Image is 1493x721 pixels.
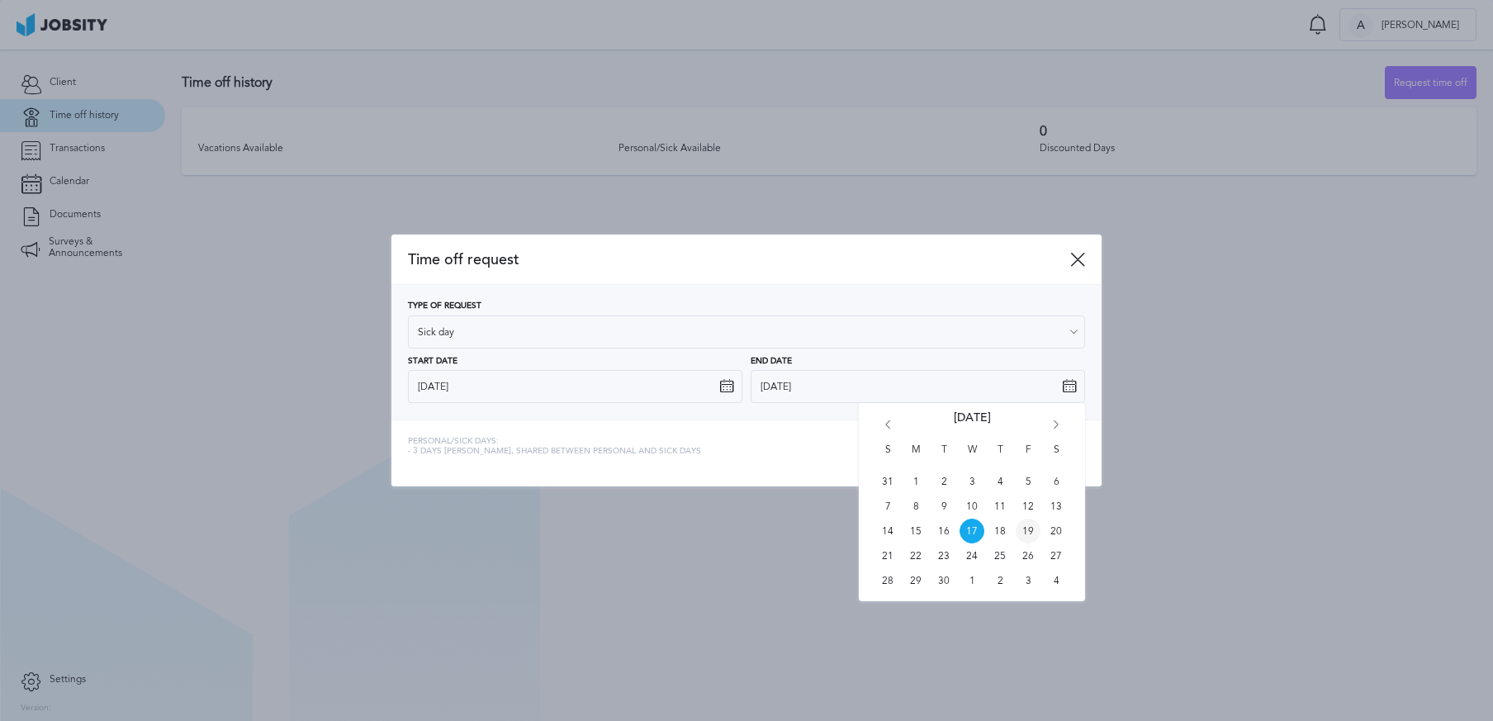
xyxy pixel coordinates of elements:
span: Thu Sep 04 2025 [988,469,1012,494]
span: S [875,444,900,469]
span: Sat Sep 13 2025 [1044,494,1069,519]
span: Sun Sep 07 2025 [875,494,900,519]
span: Time off request [408,251,1070,268]
span: Thu Sep 18 2025 [988,519,1012,543]
span: M [903,444,928,469]
span: Tue Sep 23 2025 [931,543,956,568]
span: S [1044,444,1069,469]
span: Fri Sep 12 2025 [1016,494,1040,519]
span: Mon Sep 15 2025 [903,519,928,543]
span: Type of Request [408,301,481,311]
span: Fri Sep 19 2025 [1016,519,1040,543]
span: [DATE] [954,411,991,444]
span: Sun Aug 31 2025 [875,469,900,494]
span: T [931,444,956,469]
span: Mon Sep 01 2025 [903,469,928,494]
span: - 3 days [PERSON_NAME], shared between personal and sick days [408,447,701,457]
span: Mon Sep 22 2025 [903,543,928,568]
span: Wed Sep 10 2025 [960,494,984,519]
span: End Date [751,357,792,367]
span: W [960,444,984,469]
span: Thu Sep 25 2025 [988,543,1012,568]
span: Thu Oct 02 2025 [988,568,1012,593]
span: Sun Sep 14 2025 [875,519,900,543]
span: Tue Sep 30 2025 [931,568,956,593]
span: Tue Sep 16 2025 [931,519,956,543]
span: F [1016,444,1040,469]
span: Sat Sep 06 2025 [1044,469,1069,494]
span: Personal/Sick days: [408,437,701,447]
span: Wed Sep 24 2025 [960,543,984,568]
span: Wed Sep 03 2025 [960,469,984,494]
span: Mon Sep 29 2025 [903,568,928,593]
span: Start Date [408,357,457,367]
span: Sun Sep 21 2025 [875,543,900,568]
i: Go forward 1 month [1049,420,1064,435]
span: T [988,444,1012,469]
span: Fri Sep 05 2025 [1016,469,1040,494]
span: Tue Sep 09 2025 [931,494,956,519]
span: Sat Sep 20 2025 [1044,519,1069,543]
span: Sun Sep 28 2025 [875,568,900,593]
span: Fri Sep 26 2025 [1016,543,1040,568]
span: Mon Sep 08 2025 [903,494,928,519]
span: Fri Oct 03 2025 [1016,568,1040,593]
span: Wed Oct 01 2025 [960,568,984,593]
span: Sat Oct 04 2025 [1044,568,1069,593]
span: Thu Sep 11 2025 [988,494,1012,519]
span: Tue Sep 02 2025 [931,469,956,494]
span: Sat Sep 27 2025 [1044,543,1069,568]
span: Wed Sep 17 2025 [960,519,984,543]
i: Go back 1 month [880,420,895,435]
